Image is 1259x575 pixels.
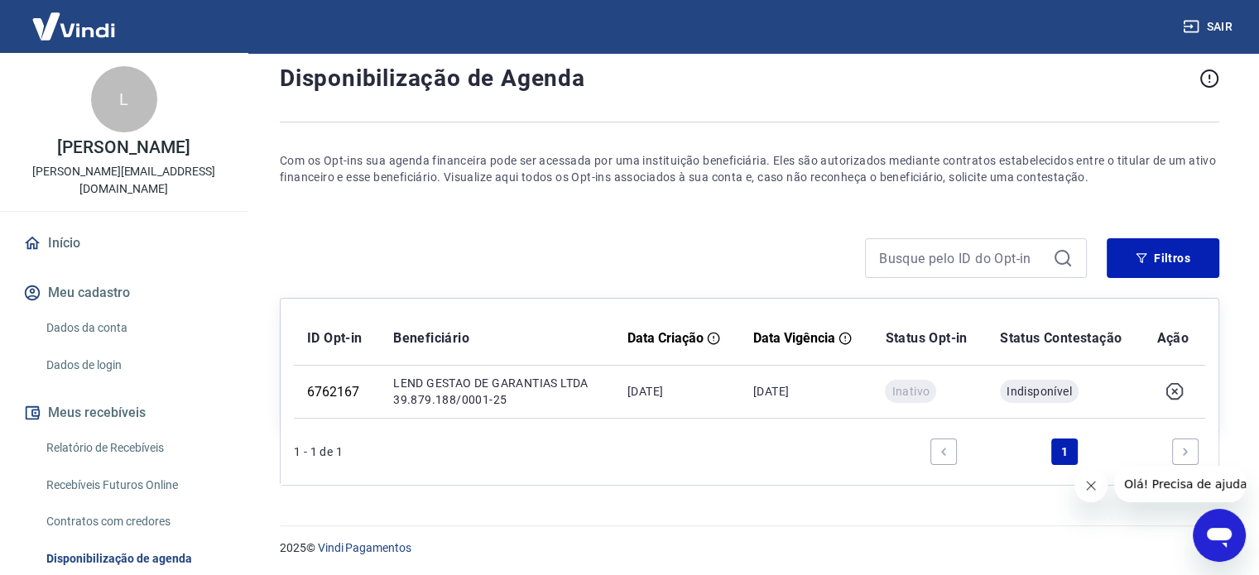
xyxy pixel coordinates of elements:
p: [DATE] [627,383,727,400]
button: Meu cadastro [20,275,228,311]
p: LEND GESTAO DE GARANTIAS LTDA [393,375,589,391]
p: 2025 © [280,539,1219,557]
img: Vindi [20,1,127,51]
a: Page 1 is your current page [1051,438,1078,465]
div: 6762167 [307,384,367,400]
button: Meus recebíveis [20,395,228,431]
p: Status Opt-in [885,328,973,348]
iframe: Button to launch messaging window [1193,509,1246,562]
p: [PERSON_NAME] [57,139,190,156]
div: Data Criação [627,330,727,346]
span: Indisponível [1007,383,1072,400]
p: [PERSON_NAME][EMAIL_ADDRESS][DOMAIN_NAME] [13,163,234,198]
a: Dados de login [40,348,228,382]
a: Next page [1172,438,1199,465]
p: Status Contestação [1000,328,1130,348]
p: [DATE] [753,383,859,400]
a: Previous page [930,438,957,465]
a: Relatório de Recebíveis [40,431,228,465]
div: L [91,66,157,132]
button: Sair [1180,12,1239,42]
p: Ação [1156,328,1192,348]
p: 39.879.188/0001-25 [393,391,589,408]
p: Beneficiário [393,328,601,348]
span: Olá! Precisa de ajuda? [10,12,139,25]
a: Recebíveis Futuros Online [40,468,228,502]
div: Data Vigência [753,330,859,346]
button: Filtros [1107,238,1219,278]
a: Início [20,225,228,261]
h4: Disponibilização de Agenda [280,62,1193,95]
input: Busque pelo ID do Opt-in [879,246,1046,271]
iframe: Message from company [1114,466,1246,502]
a: Vindi Pagamentos [318,541,411,554]
a: Contratos com credores [40,505,228,539]
p: ID Opt-in [307,328,367,348]
a: Dados da conta [40,311,228,345]
span: Inativo [891,383,930,400]
p: Com os Opt-ins sua agenda financeira pode ser acessada por uma instituição beneficiária. Eles são... [280,152,1219,185]
iframe: Close message [1074,469,1108,502]
ul: Pagination [924,432,1205,472]
p: 1 - 1 de 1 [294,443,343,460]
